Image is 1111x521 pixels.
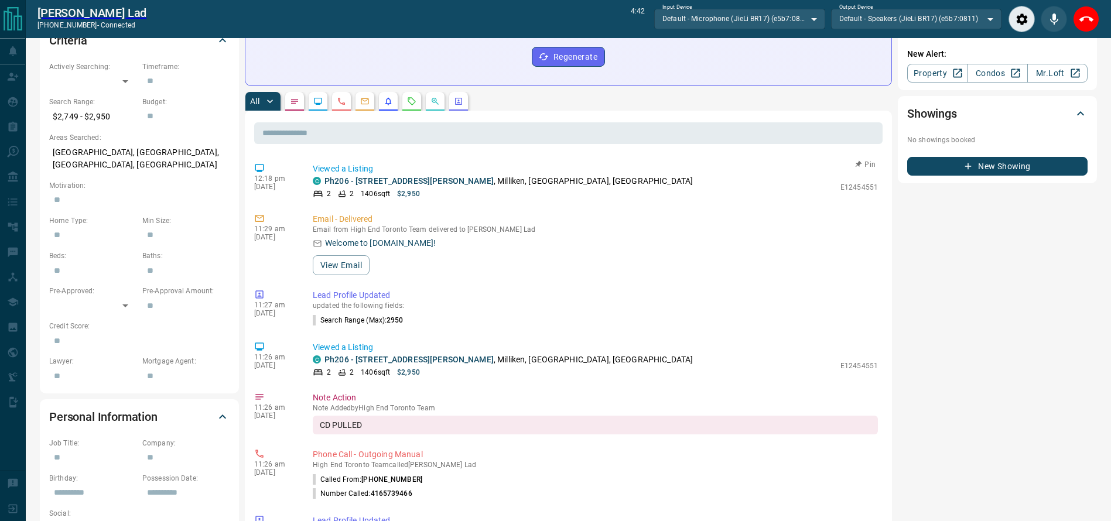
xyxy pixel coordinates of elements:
[840,361,878,371] p: E12454551
[313,225,878,234] p: Email from High End Toronto Team delivered to [PERSON_NAME] Lad
[327,367,331,378] p: 2
[49,407,158,426] h2: Personal Information
[313,289,878,301] p: Lead Profile Updated
[397,188,420,199] p: $2,950
[313,301,878,310] p: updated the following fields:
[654,9,825,29] div: Default - Microphone (JieLi BR17) (e5b7:0811)
[907,135,1088,145] p: No showings booked
[532,47,605,67] button: Regenerate
[142,286,230,296] p: Pre-Approval Amount:
[967,64,1027,83] a: Condos
[360,97,370,106] svg: Emails
[49,403,230,431] div: Personal Information
[831,9,1001,29] div: Default - Speakers (JieLi BR17) (e5b7:0811)
[49,31,87,50] h2: Criteria
[254,225,295,233] p: 11:29 am
[254,353,295,361] p: 11:26 am
[313,97,323,106] svg: Lead Browsing Activity
[313,404,878,412] p: Note Added by High End Toronto Team
[907,48,1088,60] p: New Alert:
[254,309,295,317] p: [DATE]
[313,392,878,404] p: Note Action
[49,143,230,174] p: [GEOGRAPHIC_DATA], [GEOGRAPHIC_DATA], [GEOGRAPHIC_DATA], [GEOGRAPHIC_DATA]
[49,473,136,484] p: Birthday:
[313,163,878,175] p: Viewed a Listing
[313,255,370,275] button: View Email
[631,6,645,32] p: 4:42
[49,180,230,191] p: Motivation:
[313,488,412,499] p: Number Called:
[142,251,230,261] p: Baths:
[142,215,230,226] p: Min Size:
[254,403,295,412] p: 11:26 am
[254,361,295,369] p: [DATE]
[49,132,230,143] p: Areas Searched:
[313,177,321,185] div: condos.ca
[839,4,873,11] label: Output Device
[254,301,295,309] p: 11:27 am
[840,182,878,193] p: E12454551
[1073,6,1099,32] div: End Call
[907,157,1088,176] button: New Showing
[1027,64,1088,83] a: Mr.Loft
[907,100,1088,128] div: Showings
[142,61,230,72] p: Timeframe:
[49,61,136,72] p: Actively Searching:
[907,104,957,123] h2: Showings
[662,4,692,11] label: Input Device
[454,97,463,106] svg: Agent Actions
[371,489,412,498] span: 4165739466
[142,473,230,484] p: Possession Date:
[254,174,295,183] p: 12:18 pm
[254,233,295,241] p: [DATE]
[324,355,494,364] a: Ph206 - [STREET_ADDRESS][PERSON_NAME]
[313,448,878,461] p: Phone Call - Outgoing Manual
[37,6,146,20] a: [PERSON_NAME] Lad
[313,461,878,469] p: High End Toronto Team called [PERSON_NAME] Lad
[49,508,136,519] p: Social:
[313,474,422,485] p: Called From:
[361,475,422,484] span: [PHONE_NUMBER]
[49,107,136,126] p: $2,749 - $2,950
[37,20,146,30] p: [PHONE_NUMBER] -
[324,354,693,366] p: , Milliken, [GEOGRAPHIC_DATA], [GEOGRAPHIC_DATA]
[1009,6,1035,32] div: Audio Settings
[350,367,354,378] p: 2
[361,188,390,199] p: 1406 sqft
[250,97,259,105] p: All
[49,215,136,226] p: Home Type:
[49,321,230,331] p: Credit Score:
[49,26,230,54] div: Criteria
[849,159,883,170] button: Pin
[1041,6,1067,32] div: Mute
[361,367,390,378] p: 1406 sqft
[313,355,321,364] div: condos.ca
[254,183,295,191] p: [DATE]
[430,97,440,106] svg: Opportunities
[384,97,393,106] svg: Listing Alerts
[313,315,404,325] p: Search Range (Max) :
[142,97,230,107] p: Budget:
[397,367,420,378] p: $2,950
[324,175,693,187] p: , Milliken, [GEOGRAPHIC_DATA], [GEOGRAPHIC_DATA]
[49,438,136,448] p: Job Title:
[324,176,494,186] a: Ph206 - [STREET_ADDRESS][PERSON_NAME]
[254,468,295,477] p: [DATE]
[327,188,331,199] p: 2
[337,97,346,106] svg: Calls
[142,356,230,366] p: Mortgage Agent:
[313,416,878,434] div: CD PULLED
[407,97,416,106] svg: Requests
[290,97,299,106] svg: Notes
[49,286,136,296] p: Pre-Approved:
[254,412,295,420] p: [DATE]
[142,438,230,448] p: Company:
[907,64,968,83] a: Property
[313,341,878,354] p: Viewed a Listing
[350,188,354,199] p: 2
[325,237,436,249] p: Welcome to [DOMAIN_NAME]!
[387,316,403,324] span: 2950
[49,356,136,366] p: Lawyer:
[254,460,295,468] p: 11:26 am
